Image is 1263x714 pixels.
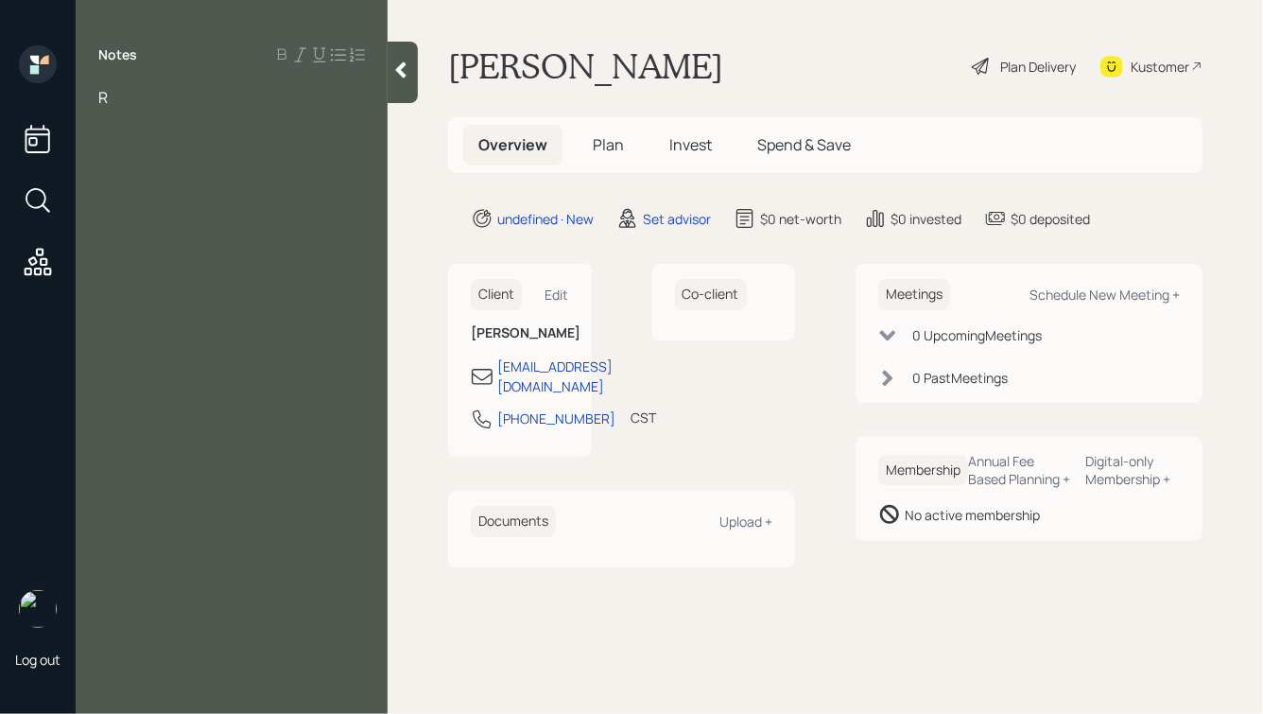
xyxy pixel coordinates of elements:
span: Spend & Save [757,134,851,155]
h6: Membership [878,455,968,486]
div: Kustomer [1131,57,1189,77]
div: Upload + [719,513,772,531]
div: Digital-only Membership + [1086,452,1180,488]
div: No active membership [905,505,1040,525]
div: Plan Delivery [1000,57,1076,77]
div: Set advisor [643,209,711,229]
h6: Client [471,279,522,310]
span: Invest [669,134,712,155]
div: Log out [15,651,61,669]
div: $0 invested [891,209,961,229]
h1: [PERSON_NAME] [448,45,723,87]
img: hunter_neumayer.jpg [19,590,57,628]
div: $0 deposited [1011,209,1090,229]
div: [EMAIL_ADDRESS][DOMAIN_NAME] [497,357,613,396]
div: $0 net-worth [760,209,841,229]
div: 0 Upcoming Meeting s [912,325,1042,345]
div: Schedule New Meeting + [1029,286,1180,304]
h6: Documents [471,506,556,537]
div: Edit [545,286,569,304]
span: R [98,87,108,108]
span: Overview [478,134,547,155]
label: Notes [98,45,137,64]
span: Plan [593,134,624,155]
h6: Co-client [675,279,747,310]
h6: [PERSON_NAME] [471,325,569,341]
div: CST [631,408,656,427]
div: undefined · New [497,209,594,229]
div: 0 Past Meeting s [912,368,1008,388]
h6: Meetings [878,279,950,310]
div: Annual Fee Based Planning + [968,452,1071,488]
div: [PHONE_NUMBER] [497,409,615,428]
